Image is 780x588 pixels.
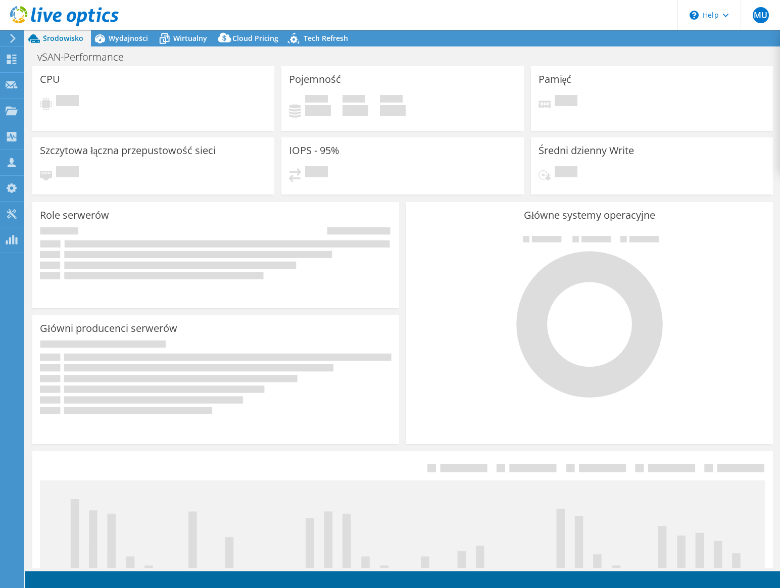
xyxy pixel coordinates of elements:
span: Oczekuje [56,166,79,180]
span: MU [753,7,769,23]
h3: Średni dzienny Write [539,145,634,156]
span: Tech Refresh [304,33,348,43]
span: Oczekuje [56,95,79,109]
h3: CPU [40,74,60,85]
h3: Pojemność [289,74,341,85]
span: Wolne [343,95,365,105]
span: Oczekuje [305,166,328,180]
h3: IOPS - 95% [289,145,339,156]
span: Łącznie [380,95,403,105]
h3: Pamięć [539,74,572,85]
svg: \n [690,11,699,20]
span: Cloud Pricing [232,33,278,43]
span: Wydajności [109,33,148,43]
h3: Role serwerów [40,210,109,221]
span: Oczekuje [555,166,577,180]
h3: Główne systemy operacyjne [414,210,765,221]
h4: 0 GiB [380,105,406,116]
h3: Główni producenci serwerów [40,323,177,334]
span: Użytkownik [305,95,328,105]
span: Wirtualny [173,33,207,43]
h3: Szczytowa łączna przepustowość sieci [40,145,216,156]
h1: vSAN-Performance [33,52,139,63]
span: Środowisko [43,33,83,43]
h4: 0 GiB [343,105,368,116]
h4: 0 GiB [305,105,331,116]
span: Oczekuje [555,95,577,109]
